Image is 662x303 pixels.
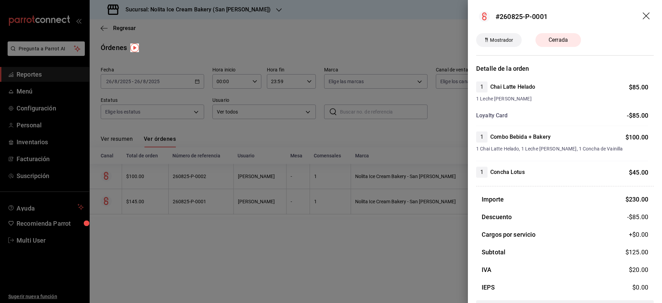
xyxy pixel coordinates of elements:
h4: Combo Bebida + Bakery [490,133,551,141]
h4: Concha Lotus [490,168,525,176]
h4: Loyalty Card [476,111,508,120]
h3: Descuento [482,212,512,222]
span: 1 Chai Latte Helado, 1 Leche [PERSON_NAME], 1 Concha de Vainilla [476,145,648,153]
span: $ 20.00 [629,266,648,273]
h3: IEPS [482,283,495,292]
h3: IVA [482,265,491,274]
span: -$85.00 [627,112,648,119]
span: 1 Leche [PERSON_NAME] [476,95,648,102]
h3: Cargos por servicio [482,230,536,239]
h4: Chai Latte Helado [490,83,535,91]
h3: Importe [482,195,504,204]
span: $ 85.00 [629,84,648,91]
span: 1 [476,168,488,176]
span: Mostrador [487,37,516,44]
button: drag [643,12,651,21]
div: #260825-P-0001 [495,11,548,22]
span: 1 [476,133,488,141]
img: Tooltip marker [130,43,139,52]
span: $ 45.00 [629,169,648,176]
span: $ 100.00 [625,134,648,141]
span: Cerrada [544,36,572,44]
span: $ 0.00 [632,284,648,291]
span: 1 [476,83,488,91]
span: $ 230.00 [625,196,648,203]
h3: Subtotal [482,247,505,257]
span: $ 125.00 [625,248,648,256]
span: +$ 0.00 [629,230,648,239]
span: -$85.00 [627,212,648,222]
h3: Detalle de la orden [476,64,654,73]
